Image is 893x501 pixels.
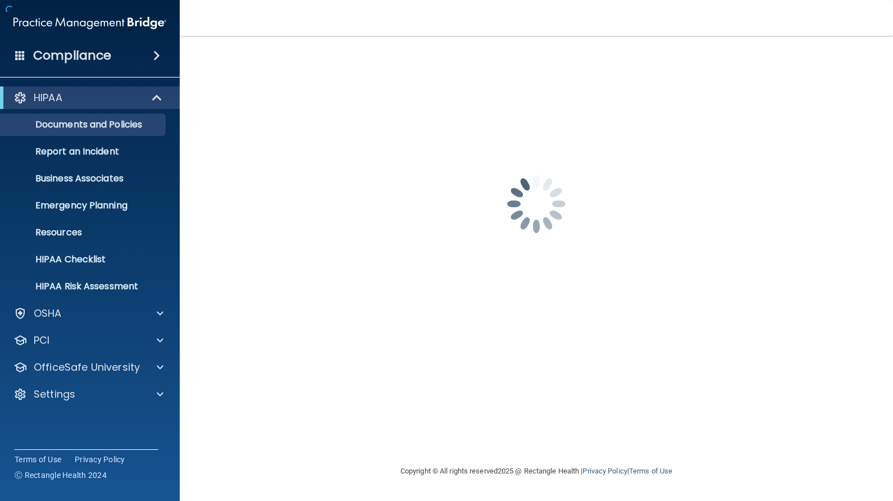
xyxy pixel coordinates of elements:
div: Copyright © All rights reserved 2025 @ Rectangle Health | | [331,453,741,489]
a: Terms of Use [15,454,61,465]
a: Privacy Policy [75,454,125,465]
p: PCI [34,334,49,347]
p: Settings [34,388,75,401]
p: OSHA [34,307,62,320]
a: Privacy Policy [582,467,627,475]
p: Emergency Planning [7,200,161,211]
span: Ⓒ Rectangle Health 2024 [15,470,107,481]
p: OfficeSafe University [34,361,140,374]
a: PCI [13,334,163,347]
p: Report an Incident [7,146,161,157]
p: HIPAA [34,91,62,104]
p: Resources [7,227,161,238]
a: OfficeSafe University [13,361,163,374]
a: Settings [13,388,163,401]
img: PMB logo [13,12,166,34]
img: spinner.e123f6fc.gif [480,148,593,260]
a: OSHA [13,307,163,320]
a: HIPAA [13,91,163,104]
p: Documents and Policies [7,119,161,130]
p: HIPAA Risk Assessment [7,281,161,292]
p: HIPAA Checklist [7,254,161,265]
h4: Compliance [33,48,111,63]
a: Terms of Use [629,467,672,475]
p: Business Associates [7,173,161,184]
